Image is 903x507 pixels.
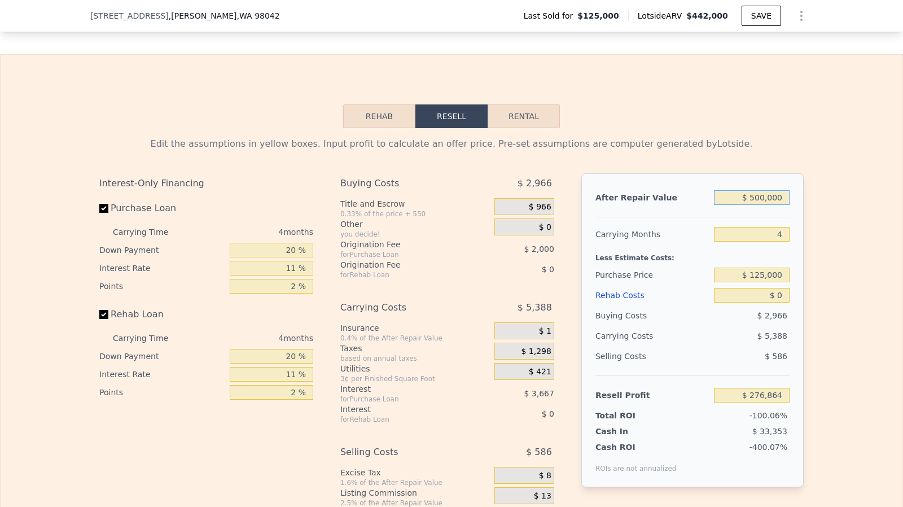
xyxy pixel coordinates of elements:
div: Interest [340,383,466,395]
div: Selling Costs [340,442,466,462]
span: $ 421 [529,367,551,377]
div: Listing Commission [340,487,490,499]
span: Last Sold for [524,10,578,21]
button: Rehab [343,104,415,128]
div: 3¢ per Finished Square Foot [340,374,490,383]
div: based on annual taxes [340,354,490,363]
span: -100.06% [749,411,787,420]
div: Interest-Only Financing [99,173,313,194]
div: ROIs are not annualized [595,453,677,473]
div: Buying Costs [340,173,466,194]
span: $ 5,388 [757,331,787,340]
button: Rental [488,104,560,128]
div: Interest [340,404,466,415]
div: Rehab Costs [595,285,709,305]
span: Lotside ARV [638,10,686,21]
div: Down Payment [99,241,225,259]
div: Selling Costs [595,346,709,366]
div: 0.33% of the price + 550 [340,209,490,218]
span: $ 586 [765,352,787,361]
div: Buying Costs [595,305,709,326]
div: Interest Rate [99,259,225,277]
div: Less Estimate Costs: [595,244,790,265]
div: Carrying Months [595,224,709,244]
div: Down Payment [99,347,225,365]
span: [STREET_ADDRESS] [90,10,169,21]
span: $ 2,966 [518,173,552,194]
button: Resell [415,104,488,128]
span: $ 8 [539,471,551,481]
div: for Purchase Loan [340,250,466,259]
span: $125,000 [577,10,619,21]
div: Points [99,383,225,401]
input: Rehab Loan [99,310,108,319]
div: Interest Rate [99,365,225,383]
div: 1.6% of the After Repair Value [340,478,490,487]
div: for Rehab Loan [340,270,466,279]
div: Excise Tax [340,467,490,478]
div: Cash In [595,426,666,437]
div: Resell Profit [595,385,709,405]
label: Rehab Loan [99,304,225,325]
div: Taxes [340,343,490,354]
div: Carrying Time [113,223,186,241]
button: Show Options [790,5,813,27]
span: -400.07% [749,443,787,452]
div: Points [99,277,225,295]
span: $ 586 [526,442,552,462]
span: $ 0 [542,265,554,274]
span: , [PERSON_NAME] [169,10,280,21]
div: Total ROI [595,410,666,421]
div: for Purchase Loan [340,395,466,404]
span: $ 33,353 [752,427,787,436]
div: After Repair Value [595,187,709,208]
div: 4 months [191,329,313,347]
span: $ 0 [539,222,551,233]
span: $ 2,000 [524,244,554,253]
div: Other [340,218,490,230]
span: $ 3,667 [524,389,554,398]
div: Carrying Costs [340,298,466,318]
input: Purchase Loan [99,204,108,213]
label: Purchase Loan [99,198,225,218]
span: , WA 98042 [237,11,280,20]
div: you decide! [340,230,490,239]
span: $ 1,298 [521,347,551,357]
button: SAVE [742,6,781,26]
div: Origination Fee [340,259,466,270]
div: Origination Fee [340,239,466,250]
div: Carrying Costs [595,326,666,346]
span: $ 1 [539,326,551,336]
div: Edit the assumptions in yellow boxes. Input profit to calculate an offer price. Pre-set assumptio... [99,137,804,151]
div: Carrying Time [113,329,186,347]
span: $ 0 [542,409,554,418]
div: Insurance [340,322,490,334]
div: 4 months [191,223,313,241]
div: Purchase Price [595,265,709,285]
div: Utilities [340,363,490,374]
span: $ 5,388 [518,298,552,318]
div: Cash ROI [595,442,677,453]
span: $ 2,966 [757,311,787,320]
span: $ 966 [529,202,551,212]
span: $442,000 [686,11,728,20]
div: 0.4% of the After Repair Value [340,334,490,343]
div: Title and Escrow [340,198,490,209]
span: $ 13 [534,491,551,501]
div: for Rehab Loan [340,415,466,424]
